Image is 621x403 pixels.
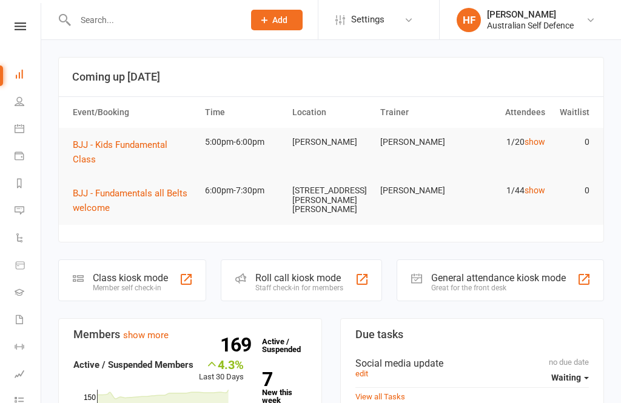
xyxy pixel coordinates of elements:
button: BJJ - Kids Fundamental Class [73,138,194,167]
a: show [525,137,545,147]
td: 0 [551,128,594,156]
div: Member self check-in [93,284,168,292]
button: Waiting [551,367,589,388]
a: Dashboard [15,62,42,89]
a: View all Tasks [355,392,405,401]
div: HF [457,8,481,32]
div: 4.3% [199,358,244,371]
td: 1/20 [463,128,551,156]
span: Waiting [551,373,581,382]
strong: 169 [220,336,256,354]
div: Australian Self Defence [487,20,574,31]
th: Trainer [375,97,463,128]
div: [PERSON_NAME] [487,9,574,20]
strong: Active / Suspended Members [73,359,193,370]
a: Payments [15,144,42,171]
span: Settings [351,6,384,33]
th: Attendees [463,97,551,128]
td: [PERSON_NAME] [375,128,463,156]
input: Search... [72,12,235,28]
a: show more [123,330,169,341]
td: [STREET_ADDRESS][PERSON_NAME][PERSON_NAME] [287,176,375,224]
span: BJJ - Kids Fundamental Class [73,139,167,165]
span: Add [272,15,287,25]
a: Assessments [15,362,42,389]
div: Social media update [355,358,589,369]
strong: 7 [262,370,302,388]
a: Calendar [15,116,42,144]
td: 6:00pm-7:30pm [200,176,287,205]
td: [PERSON_NAME] [375,176,463,205]
div: Staff check-in for members [255,284,343,292]
a: Reports [15,171,42,198]
th: Time [200,97,287,128]
a: Product Sales [15,253,42,280]
div: Great for the front desk [431,284,566,292]
td: 0 [551,176,594,205]
h3: Due tasks [355,328,589,341]
td: 1/44 [463,176,551,205]
button: BJJ - Fundamentals all Belts welcome [73,186,194,215]
th: Waitlist [551,97,594,128]
h3: Members [73,328,307,341]
div: Last 30 Days [199,358,244,384]
span: BJJ - Fundamentals all Belts welcome [73,188,187,213]
h3: Coming up [DATE] [72,71,590,83]
th: Event/Booking [67,97,200,128]
td: 5:00pm-6:00pm [200,128,287,156]
td: [PERSON_NAME] [287,128,375,156]
button: Add [251,10,303,30]
a: edit [355,369,368,378]
a: People [15,89,42,116]
div: General attendance kiosk mode [431,272,566,284]
a: 169Active / Suspended [256,328,309,362]
th: Location [287,97,375,128]
div: Class kiosk mode [93,272,168,284]
a: show [525,185,545,195]
div: Roll call kiosk mode [255,272,343,284]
